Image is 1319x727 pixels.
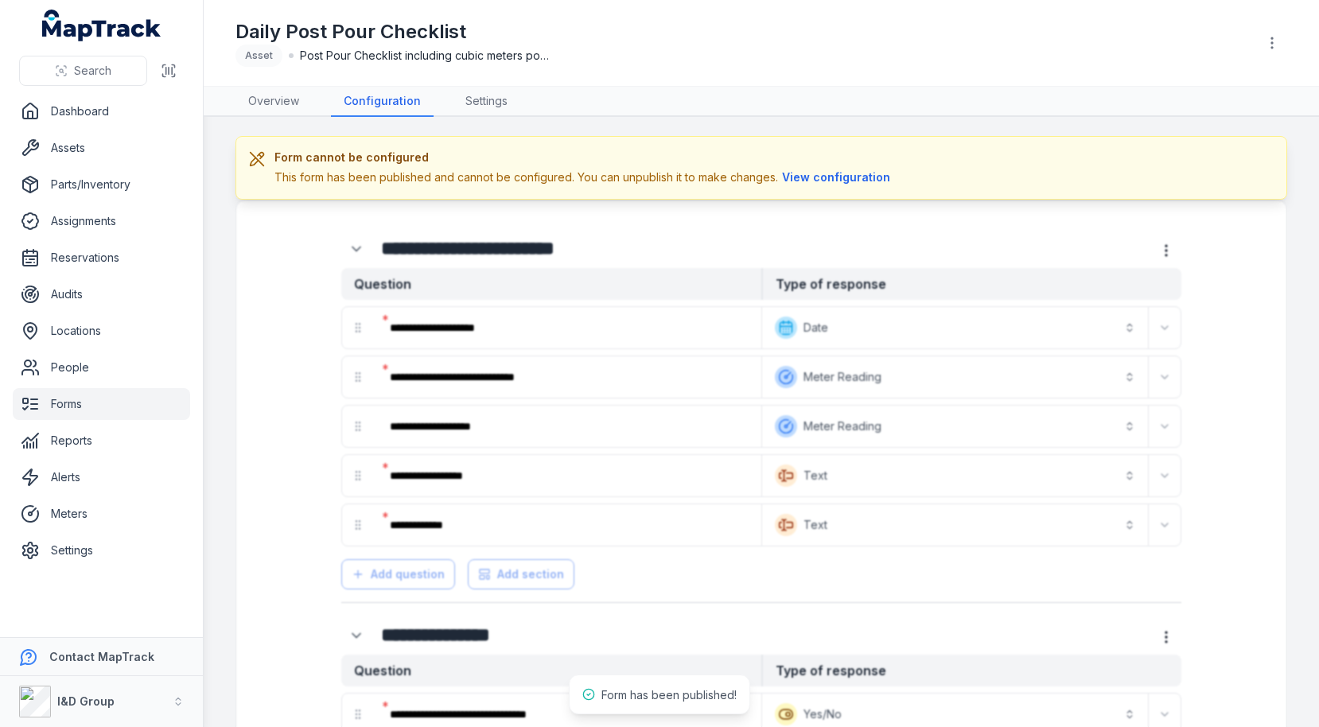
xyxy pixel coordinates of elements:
[13,132,190,164] a: Assets
[274,169,894,186] div: This form has been published and cannot be configured. You can unpublish it to make changes.
[57,694,115,708] strong: I&D Group
[274,150,894,165] h3: Form cannot be configured
[778,169,894,186] button: View configuration
[13,425,190,457] a: Reports
[13,461,190,493] a: Alerts
[74,63,111,79] span: Search
[13,278,190,310] a: Audits
[235,87,312,117] a: Overview
[42,10,161,41] a: MapTrack
[19,56,147,86] button: Search
[13,242,190,274] a: Reservations
[13,95,190,127] a: Dashboard
[13,169,190,200] a: Parts/Inventory
[300,48,554,64] span: Post Pour Checklist including cubic meters poured
[49,650,154,663] strong: Contact MapTrack
[13,352,190,383] a: People
[13,315,190,347] a: Locations
[13,205,190,237] a: Assignments
[235,19,554,45] h1: Daily Post Pour Checklist
[13,498,190,530] a: Meters
[235,45,282,67] div: Asset
[13,388,190,420] a: Forms
[601,688,737,702] span: Form has been published!
[453,87,520,117] a: Settings
[13,535,190,566] a: Settings
[331,87,434,117] a: Configuration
